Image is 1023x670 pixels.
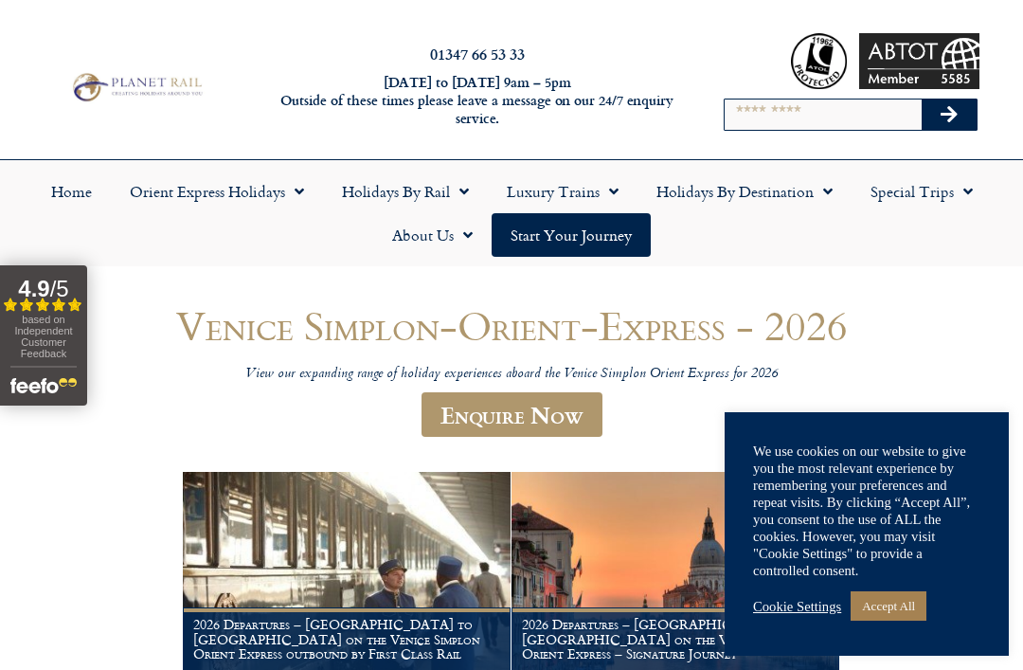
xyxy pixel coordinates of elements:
nav: Menu [9,170,1014,257]
a: Holidays by Rail [323,170,488,213]
a: 01347 66 53 33 [430,43,525,64]
h6: [DATE] to [DATE] 9am – 5pm Outside of these times please leave a message on our 24/7 enquiry serv... [278,74,677,127]
p: View our expanding range of holiday experiences aboard the Venice Simplon Orient Express for 2026 [57,366,966,384]
a: Luxury Trains [488,170,637,213]
button: Search [922,100,977,130]
a: Accept All [851,591,926,621]
a: Holidays by Destination [637,170,852,213]
a: Enquire Now [422,392,602,437]
h1: 2026 Departures – [GEOGRAPHIC_DATA] to [GEOGRAPHIC_DATA] on the Venice Simplon Orient Express – S... [522,617,829,661]
a: Special Trips [852,170,992,213]
div: We use cookies on our website to give you the most relevant experience by remembering your prefer... [753,443,980,579]
h1: 2026 Departures – [GEOGRAPHIC_DATA] to [GEOGRAPHIC_DATA] on the Venice Simplon Orient Express out... [193,617,500,661]
a: About Us [373,213,492,257]
a: Start your Journey [492,213,651,257]
a: Orient Express Holidays [111,170,323,213]
img: Planet Rail Train Holidays Logo [67,70,206,104]
a: Home [32,170,111,213]
h1: Venice Simplon-Orient-Express - 2026 [57,303,966,348]
a: Cookie Settings [753,598,841,615]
